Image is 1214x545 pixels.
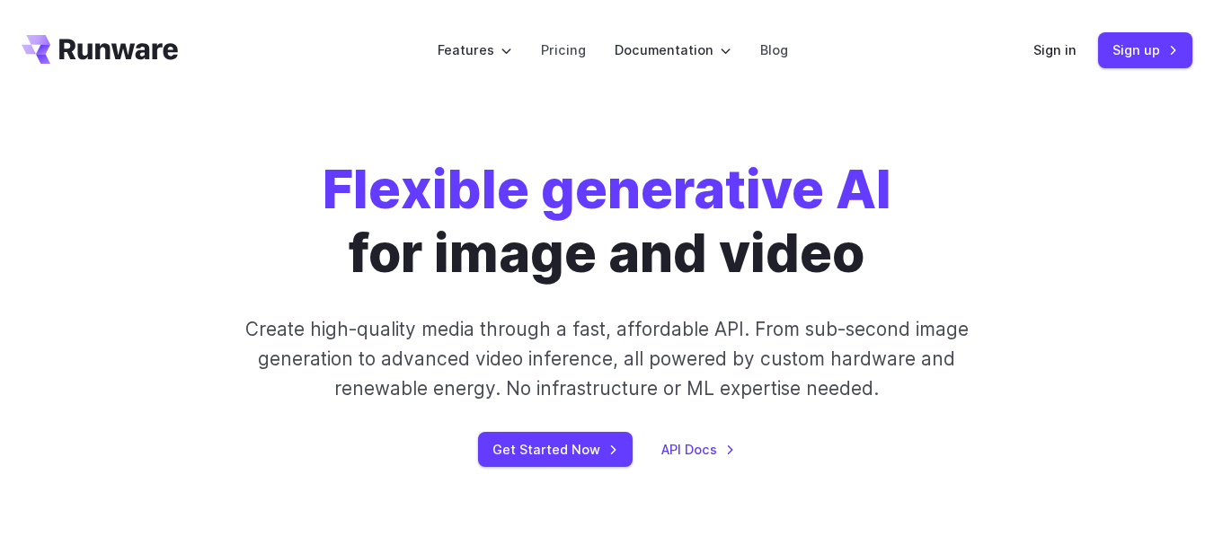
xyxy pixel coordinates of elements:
[1033,40,1077,60] a: Sign in
[541,40,586,60] a: Pricing
[661,439,735,460] a: API Docs
[323,157,891,221] strong: Flexible generative AI
[478,432,633,467] a: Get Started Now
[22,35,178,64] a: Go to /
[615,40,731,60] label: Documentation
[438,40,512,60] label: Features
[1098,32,1192,67] a: Sign up
[760,40,788,60] a: Blog
[323,158,891,286] h1: for image and video
[233,314,982,404] p: Create high-quality media through a fast, affordable API. From sub-second image generation to adv...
